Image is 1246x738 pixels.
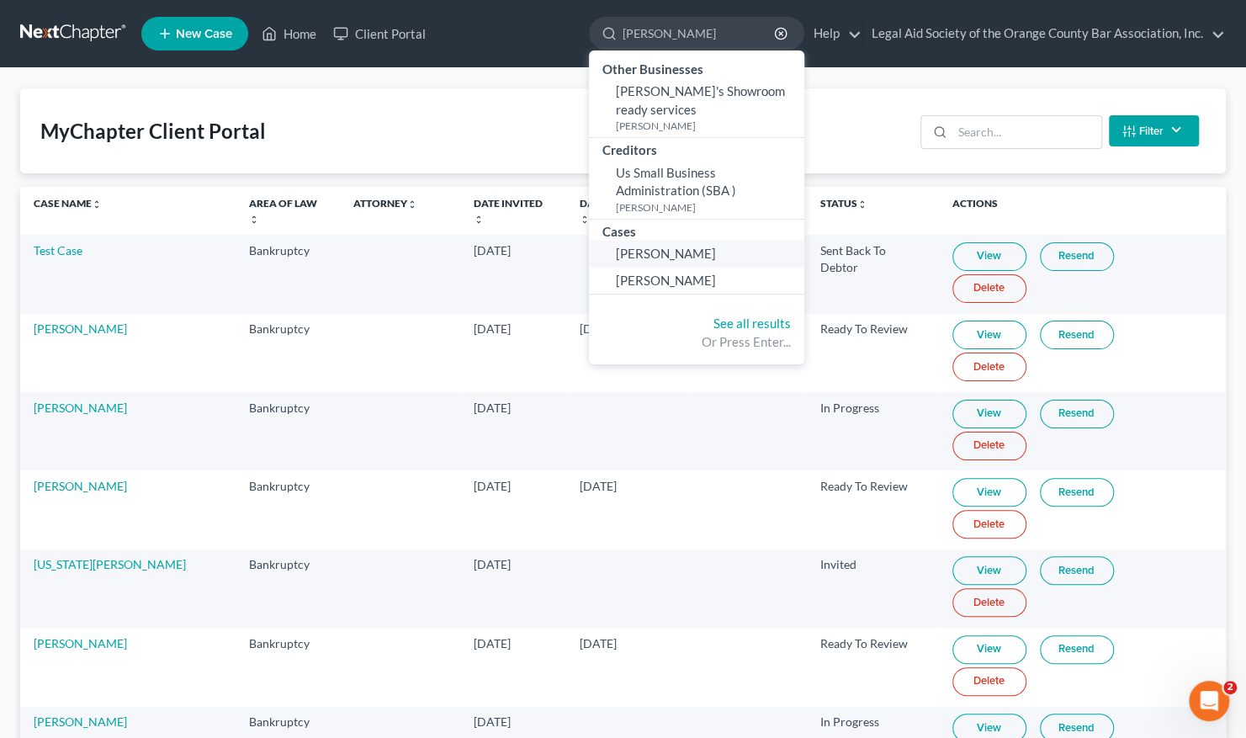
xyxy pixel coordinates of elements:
[236,235,341,313] td: Bankruptcy
[1109,115,1199,146] button: Filter
[713,316,791,331] a: See all results
[616,165,736,198] span: Us Small Business Administration (SBA )
[34,714,127,729] a: [PERSON_NAME]
[616,200,800,215] small: [PERSON_NAME]
[236,550,341,628] td: Bankruptcy
[616,83,785,116] span: [PERSON_NAME]'s Showroom ready services
[939,187,1226,235] th: Actions
[34,321,127,336] a: [PERSON_NAME]
[589,160,804,219] a: Us Small Business Administration (SBA )[PERSON_NAME]
[176,28,232,40] span: New Case
[474,215,484,225] i: unfold_more
[616,273,716,288] span: [PERSON_NAME]
[589,268,804,294] a: [PERSON_NAME]
[325,19,434,49] a: Client Portal
[589,78,804,137] a: [PERSON_NAME]'s Showroom ready services[PERSON_NAME]
[952,274,1026,303] a: Delete
[1040,321,1114,349] a: Resend
[353,197,417,210] a: Attorneyunfold_more
[857,199,867,210] i: unfold_more
[807,314,939,392] td: Ready To Review
[616,246,716,261] span: [PERSON_NAME]
[952,321,1026,349] a: View
[1040,400,1114,428] a: Resend
[863,19,1225,49] a: Legal Aid Society of the Orange County Bar Association, Inc.
[407,199,417,210] i: unfold_more
[820,197,867,210] a: Statusunfold_more
[34,636,127,650] a: [PERSON_NAME]
[805,19,862,49] a: Help
[952,353,1026,381] a: Delete
[807,392,939,470] td: In Progress
[580,197,665,224] a: Date Submittedunfold_more
[474,714,511,729] span: [DATE]
[236,314,341,392] td: Bankruptcy
[34,401,127,415] a: [PERSON_NAME]
[474,243,511,258] span: [DATE]
[1223,681,1237,694] span: 2
[474,321,511,336] span: [DATE]
[474,636,511,650] span: [DATE]
[1040,242,1114,271] a: Resend
[580,215,590,225] i: unfold_more
[249,197,317,224] a: Area of Lawunfold_more
[952,667,1026,696] a: Delete
[589,57,804,78] div: Other Businesses
[807,550,939,628] td: Invited
[253,19,325,49] a: Home
[952,635,1026,664] a: View
[589,241,804,267] a: [PERSON_NAME]
[1189,681,1229,721] iframe: Intercom live chat
[952,556,1026,585] a: View
[952,510,1026,539] a: Delete
[474,197,543,224] a: Date Invitedunfold_more
[952,432,1026,460] a: Delete
[474,557,511,571] span: [DATE]
[249,215,259,225] i: unfold_more
[236,470,341,549] td: Bankruptcy
[40,118,266,145] div: MyChapter Client Portal
[589,138,804,159] div: Creditors
[34,243,82,258] a: Test Case
[623,18,777,49] input: Search by name...
[1040,478,1114,507] a: Resend
[807,235,939,313] td: Sent Back To Debtor
[474,401,511,415] span: [DATE]
[236,628,341,706] td: Bankruptcy
[1040,635,1114,664] a: Resend
[34,197,102,210] a: Case Nameunfold_more
[952,478,1026,507] a: View
[952,400,1026,428] a: View
[580,479,617,493] span: [DATE]
[616,119,800,133] small: [PERSON_NAME]
[952,116,1101,148] input: Search...
[92,199,102,210] i: unfold_more
[602,333,791,351] div: Or Press Enter...
[580,636,617,650] span: [DATE]
[236,392,341,470] td: Bankruptcy
[34,557,186,571] a: [US_STATE][PERSON_NAME]
[474,479,511,493] span: [DATE]
[589,220,804,241] div: Cases
[952,588,1026,617] a: Delete
[1040,556,1114,585] a: Resend
[580,321,617,336] span: [DATE]
[34,479,127,493] a: [PERSON_NAME]
[952,242,1026,271] a: View
[807,628,939,706] td: Ready To Review
[807,470,939,549] td: Ready To Review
